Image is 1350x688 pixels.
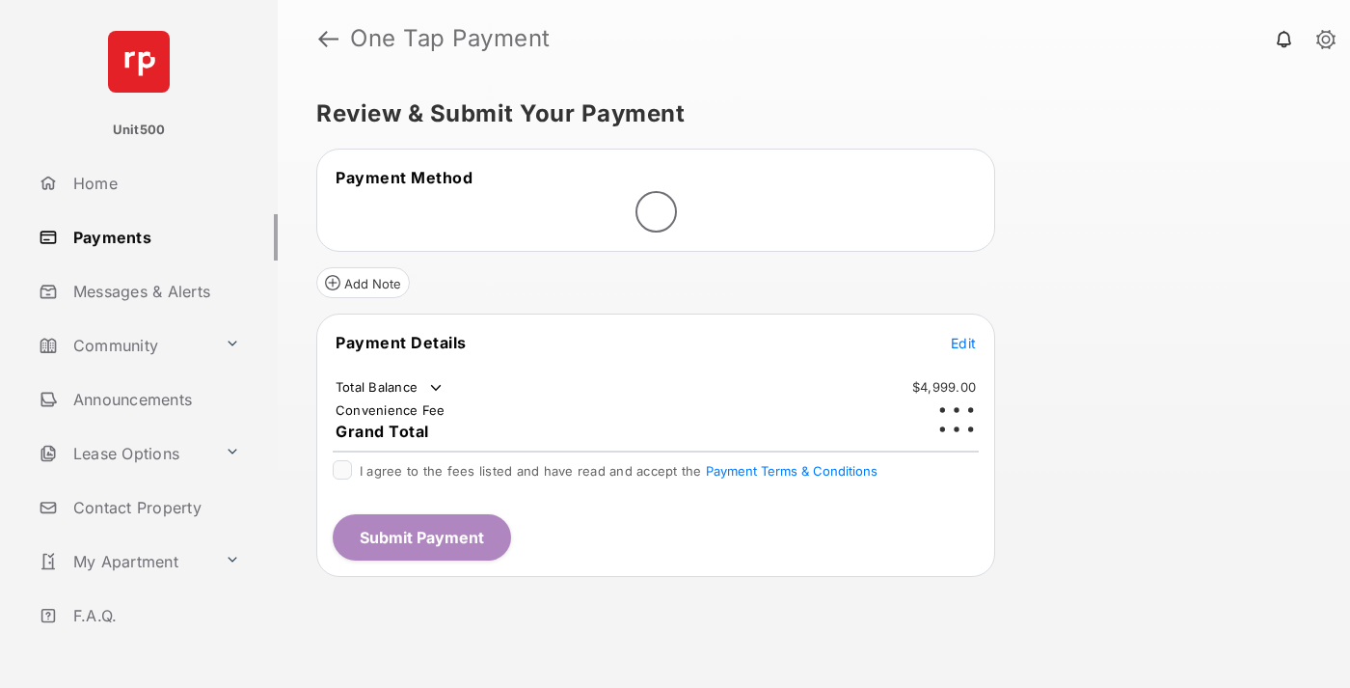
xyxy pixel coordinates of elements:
[316,102,1296,125] h5: Review & Submit Your Payment
[108,31,170,93] img: svg+xml;base64,PHN2ZyB4bWxucz0iaHR0cDovL3d3dy53My5vcmcvMjAwMC9zdmciIHdpZHRoPSI2NCIgaGVpZ2h0PSI2NC...
[31,538,217,585] a: My Apartment
[335,401,446,419] td: Convenience Fee
[333,514,511,561] button: Submit Payment
[350,27,551,50] strong: One Tap Payment
[31,376,278,423] a: Announcements
[336,422,429,441] span: Grand Total
[706,463,877,479] button: I agree to the fees listed and have read and accept the
[951,333,976,352] button: Edit
[113,121,166,140] p: Unit500
[335,378,445,398] td: Total Balance
[336,168,472,187] span: Payment Method
[360,463,877,479] span: I agree to the fees listed and have read and accept the
[31,430,217,477] a: Lease Options
[31,214,278,261] a: Payments
[316,267,410,298] button: Add Note
[31,592,278,639] a: F.A.Q.
[31,160,278,206] a: Home
[951,335,976,351] span: Edit
[31,268,278,315] a: Messages & Alerts
[911,378,977,396] td: $4,999.00
[336,333,467,352] span: Payment Details
[31,322,217,369] a: Community
[31,484,278,531] a: Contact Property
